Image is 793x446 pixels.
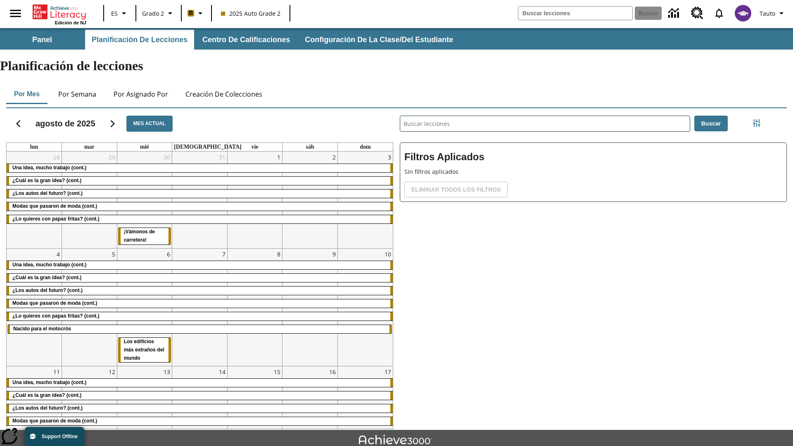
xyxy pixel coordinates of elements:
a: Centro de información [663,2,686,25]
button: Por semana [52,84,103,104]
span: ¿Lo quieres con papas fritas? (cont.) [12,216,100,222]
td: 8 de agosto de 2025 [227,248,283,366]
a: sábado [304,143,316,151]
a: lunes [28,143,40,151]
span: Una idea, mucho trabajo (cont.) [12,380,86,385]
div: Portada [33,3,86,25]
div: ¿Cuál es la gran idea? (cont.) [7,391,393,400]
button: Abrir el menú lateral [3,1,28,26]
a: jueves [172,143,243,151]
span: Nacido para el motocrós [13,326,71,332]
div: ¿Los autos del futuro? (cont.) [7,404,393,413]
div: ¿Cuál es la gran idea? (cont.) [7,274,393,282]
a: martes [83,143,96,151]
a: Centro de recursos, Se abrirá en una pestaña nueva. [686,2,708,24]
div: Los edificios más extraños del mundo [118,338,171,363]
button: Lenguaje: ES, Selecciona un idioma [107,6,133,21]
a: 30 de julio de 2025 [162,152,172,163]
td: 9 de agosto de 2025 [283,248,338,366]
span: B [189,8,193,18]
a: 16 de agosto de 2025 [328,366,337,377]
div: Una idea, mucho trabajo (cont.) [7,261,393,269]
button: Buscar [694,116,728,132]
button: Mes actual [126,116,173,132]
td: 2 de agosto de 2025 [283,152,338,248]
div: Modas que pasaron de moda (cont.) [7,299,393,308]
td: 6 de agosto de 2025 [117,248,172,366]
a: 2 de agosto de 2025 [331,152,337,163]
a: 12 de agosto de 2025 [107,366,117,377]
span: Grado 2 [142,9,164,18]
div: ¿Cuál es la gran idea? (cont.) [7,177,393,185]
span: Support Offline [42,434,78,439]
td: 7 de agosto de 2025 [172,248,228,366]
div: ¿Lo quieres con papas fritas? (cont.) [7,215,393,223]
td: 5 de agosto de 2025 [62,248,117,366]
div: Una idea, mucho trabajo (cont.) [7,164,393,172]
a: 28 de julio de 2025 [52,152,62,163]
button: Seguir [102,113,123,134]
div: Filtros Aplicados [400,142,787,202]
h2: agosto de 2025 [36,119,95,128]
button: Centro de calificaciones [196,30,297,50]
a: 11 de agosto de 2025 [52,366,62,377]
td: 1 de agosto de 2025 [227,152,283,248]
input: Buscar campo [518,7,632,20]
span: ¿Los autos del futuro? (cont.) [12,190,83,196]
a: 15 de agosto de 2025 [272,366,282,377]
button: Menú lateral de filtros [748,115,765,131]
button: Por mes [6,84,47,104]
a: 13 de agosto de 2025 [162,366,172,377]
button: Support Offline [25,427,84,446]
td: 4 de agosto de 2025 [7,248,62,366]
a: 1 de agosto de 2025 [275,152,282,163]
span: ES [111,9,118,18]
td: 31 de julio de 2025 [172,152,228,248]
div: Una idea, mucho trabajo (cont.) [7,379,393,387]
td: 3 de agosto de 2025 [337,152,393,248]
img: avatar image [735,5,751,21]
button: Por asignado por [107,84,175,104]
a: 7 de agosto de 2025 [221,249,227,260]
p: Sin filtros aplicados [404,167,782,176]
a: 3 de agosto de 2025 [386,152,393,163]
button: Escoja un nuevo avatar [730,2,756,24]
a: 5 de agosto de 2025 [110,249,117,260]
span: ¿Los autos del futuro? (cont.) [12,287,83,293]
a: 17 de agosto de 2025 [383,366,393,377]
span: ¿Lo quieres con papas fritas? (cont.) [12,313,100,319]
a: 14 de agosto de 2025 [217,366,227,377]
div: ¡Vámonos de carretera! [118,228,171,244]
span: Modas que pasaron de moda (cont.) [12,203,97,209]
div: ¿Los autos del futuro? (cont.) [7,190,393,198]
a: domingo [358,143,372,151]
button: Regresar [8,113,29,134]
a: 6 de agosto de 2025 [165,249,172,260]
div: Buscar [393,105,787,429]
span: ¿Cuál es la gran idea? (cont.) [12,275,81,280]
a: Notificaciones [708,2,730,24]
td: 28 de julio de 2025 [7,152,62,248]
a: miércoles [138,143,151,151]
button: Configuración de la clase/del estudiante [298,30,460,50]
span: ¡Vámonos de carretera! [124,229,155,243]
a: 9 de agosto de 2025 [331,249,337,260]
input: Buscar lecciones [400,116,690,131]
div: Modas que pasaron de moda (cont.) [7,202,393,211]
span: ¿Cuál es la gran idea? (cont.) [12,392,81,398]
td: 29 de julio de 2025 [62,152,117,248]
div: ¿Los autos del futuro? (cont.) [7,287,393,295]
span: ¿Cuál es la gran idea? (cont.) [12,178,81,183]
button: Planificación de lecciones [85,30,194,50]
a: 29 de julio de 2025 [107,152,117,163]
span: Edición de NJ [55,20,86,25]
button: Panel [1,30,83,50]
h2: Filtros Aplicados [404,147,782,167]
div: ¿Lo quieres con papas fritas? (cont.) [7,312,393,320]
span: Modas que pasaron de moda (cont.) [12,300,97,306]
button: Grado: Grado 2, Elige un grado [139,6,178,21]
span: ¿Los autos del futuro? (cont.) [12,405,83,411]
a: 31 de julio de 2025 [217,152,227,163]
span: Una idea, mucho trabajo (cont.) [12,165,86,171]
button: Creación de colecciones [179,84,269,104]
